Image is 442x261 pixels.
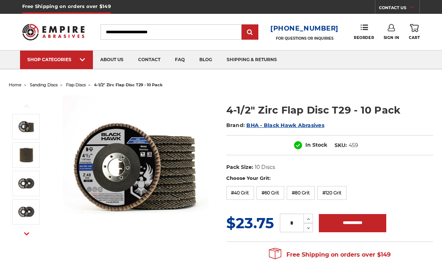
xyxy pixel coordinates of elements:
[255,163,275,171] dd: 10 Discs
[30,82,58,87] a: sanding discs
[192,51,219,69] a: blog
[219,51,284,69] a: shipping & returns
[305,142,327,148] span: In Stock
[354,35,374,40] span: Reorder
[168,51,192,69] a: faq
[93,51,131,69] a: about us
[226,175,433,182] label: Choose Your Grit:
[409,24,420,40] a: Cart
[18,98,35,114] button: Previous
[63,95,208,241] img: 4.5" Black Hawk Zirconia Flap Disc 10 Pack
[270,36,339,41] p: FOR QUESTIONS OR INQUIRIES
[409,35,420,40] span: Cart
[226,103,433,117] h1: 4-1/2" Zirc Flap Disc T29 - 10 Pack
[226,163,253,171] dt: Pack Size:
[335,142,347,149] dt: SKU:
[22,20,85,44] img: Empire Abrasives
[17,118,35,136] img: 4.5" Black Hawk Zirconia Flap Disc 10 Pack
[17,146,35,164] img: 10 pack of premium black hawk flap discs
[27,57,86,62] div: SHOP CATEGORIES
[226,214,274,232] span: $23.75
[17,203,35,221] img: 60 grit zirc flap disc
[384,35,399,40] span: Sign In
[270,23,339,34] a: [PHONE_NUMBER]
[349,142,358,149] dd: 459
[66,82,86,87] a: flap discs
[18,226,35,242] button: Next
[17,174,35,193] img: 40 grit zirc flap disc
[246,122,324,128] a: BHA - Black Hawk Abrasives
[9,82,21,87] a: home
[354,24,374,40] a: Reorder
[379,4,419,14] a: CONTACT US
[243,25,257,40] input: Submit
[226,122,245,128] span: Brand:
[94,82,163,87] span: 4-1/2" zirc flap disc t29 - 10 pack
[131,51,168,69] a: contact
